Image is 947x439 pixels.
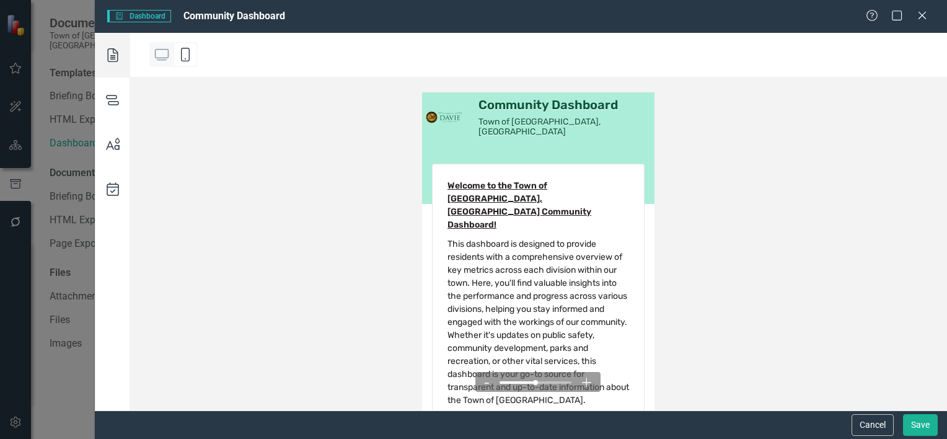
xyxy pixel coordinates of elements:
p: This dashboard is designed to provide residents with a comprehensive overview of key metrics acro... [447,237,629,407]
button: Save [903,414,938,436]
div: - [484,376,490,389]
span: Dashboard [107,10,171,22]
div: + [581,376,592,389]
button: Cancel [852,414,894,436]
div: Community Dashboard [478,97,630,112]
span: Community Dashboard [183,10,285,22]
div: Town of [GEOGRAPHIC_DATA], [GEOGRAPHIC_DATA] [478,117,654,137]
strong: Welcome to the Town of [GEOGRAPHIC_DATA], [GEOGRAPHIC_DATA] Community Dashboard! [447,180,591,230]
img: Logo [424,109,464,126]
